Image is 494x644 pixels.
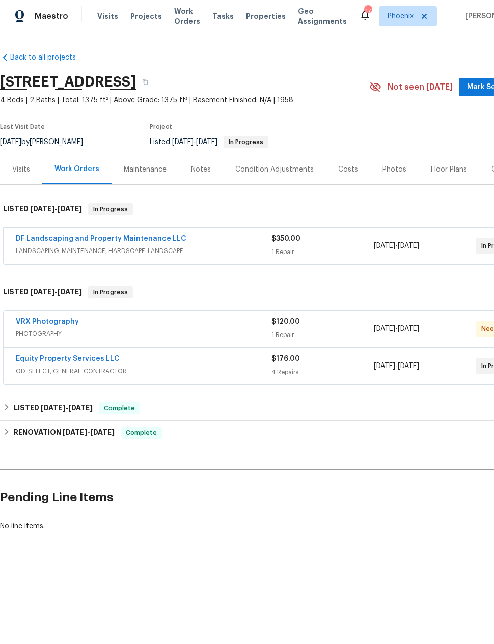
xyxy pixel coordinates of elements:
[398,242,419,249] span: [DATE]
[130,11,162,21] span: Projects
[14,402,93,414] h6: LISTED
[136,73,154,91] button: Copy Address
[30,288,82,295] span: -
[212,13,234,20] span: Tasks
[271,247,374,257] div: 1 Repair
[196,138,217,146] span: [DATE]
[58,205,82,212] span: [DATE]
[16,329,271,339] span: PHOTOGRAPHY
[374,361,419,371] span: -
[374,242,395,249] span: [DATE]
[122,428,161,438] span: Complete
[271,330,374,340] div: 1 Repair
[16,366,271,376] span: OD_SELECT, GENERAL_CONTRACTOR
[246,11,286,21] span: Properties
[271,367,374,377] div: 4 Repairs
[63,429,87,436] span: [DATE]
[63,429,115,436] span: -
[150,124,172,130] span: Project
[374,324,419,334] span: -
[41,404,93,411] span: -
[58,288,82,295] span: [DATE]
[398,362,419,370] span: [DATE]
[3,286,82,298] h6: LISTED
[431,164,467,175] div: Floor Plans
[16,355,120,362] a: Equity Property Services LLC
[30,205,82,212] span: -
[150,138,268,146] span: Listed
[89,204,132,214] span: In Progress
[398,325,419,332] span: [DATE]
[388,11,414,21] span: Phoenix
[3,203,82,215] h6: LISTED
[89,287,132,297] span: In Progress
[271,318,300,325] span: $120.00
[16,235,186,242] a: DF Landscaping and Property Maintenance LLC
[374,362,395,370] span: [DATE]
[382,164,406,175] div: Photos
[388,82,453,92] span: Not seen [DATE]
[14,427,115,439] h6: RENOVATION
[172,138,217,146] span: -
[271,355,300,362] span: $176.00
[30,205,54,212] span: [DATE]
[16,318,79,325] a: VRX Photography
[374,241,419,251] span: -
[90,429,115,436] span: [DATE]
[174,6,200,26] span: Work Orders
[35,11,68,21] span: Maestro
[225,139,267,145] span: In Progress
[12,164,30,175] div: Visits
[271,235,300,242] span: $350.00
[172,138,194,146] span: [DATE]
[68,404,93,411] span: [DATE]
[191,164,211,175] div: Notes
[364,6,371,16] div: 17
[374,325,395,332] span: [DATE]
[100,403,139,413] span: Complete
[298,6,347,26] span: Geo Assignments
[235,164,314,175] div: Condition Adjustments
[97,11,118,21] span: Visits
[54,164,99,174] div: Work Orders
[41,404,65,411] span: [DATE]
[338,164,358,175] div: Costs
[124,164,167,175] div: Maintenance
[16,246,271,256] span: LANDSCAPING_MAINTENANCE, HARDSCAPE_LANDSCAPE
[30,288,54,295] span: [DATE]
